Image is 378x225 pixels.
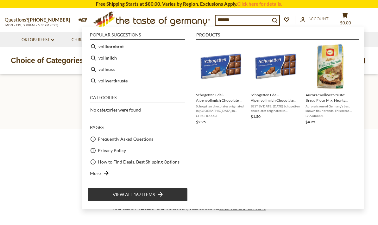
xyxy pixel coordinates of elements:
a: Click here for details. [237,1,282,7]
span: $1.50 [251,114,261,119]
b: lmilch [104,54,117,61]
img: Schogetten Edel-Alpenvollmilch [198,43,244,89]
li: Aurora "Vollwertkruste" Bread Flour Mix, Hearty Sourdough and Oat Crust, 17.5 oz [303,41,358,128]
span: Schogetten chocolates originated in [GEOGRAPHIC_DATA] in [DATE]. The popular brand changed owners... [196,104,246,113]
li: Popular suggestions [90,33,185,40]
a: [PHONE_NUMBER] [28,17,70,22]
span: Aurora "Vollwertkruste" Bread Flour Mix, Hearty Sourdough and Oat Crust, 17.5 oz [306,92,355,103]
li: vollkornbrot [87,41,188,52]
span: $2.95 [196,119,206,124]
span: MON - FRI, 9:00AM - 5:00PM (EST) [5,23,59,27]
b: lwertkruste [104,77,128,84]
a: Privacy Policy [98,147,126,154]
span: Account [308,16,329,21]
span: CHSCHO0003 [196,113,246,118]
a: Oktoberfest [22,36,54,43]
p: Questions? [5,16,75,24]
span: Schogetten Edel-Alpenvollmilch Chocolate Bar, 3.5 oz. [196,92,246,103]
span: No categories were found [90,107,141,113]
li: More [87,168,188,179]
span: View all 167 items [113,191,155,198]
a: Schogetten Edel-AlpenvollmilchSchogetten Edel-Alpenvollmilch Chocolate Bar, 3.5 oz. - DEALBEST BY... [251,43,300,125]
span: $4.25 [306,119,315,124]
li: View all 167 items [87,188,188,201]
b: valcano [139,205,154,211]
span: Your search " " didn't match any results. Look at [112,205,266,211]
span: BEST BY DATE: [DATE] Schogetten chocolates originated in [GEOGRAPHIC_DATA] in [DATE]. The popular... [251,104,300,113]
img: Schogetten Edel-Alpenvollmilch [253,43,299,89]
a: Christmas - PRE-ORDER [72,36,126,43]
div: Instant Search Results [82,27,364,209]
li: Schogetten Edel-Alpenvollmilch Chocolate Bar, 3.5 oz. [193,41,248,128]
li: How to Find Deals, Best Shipping Options [87,156,188,168]
a: other items in our store [219,205,266,211]
h1: Search results [20,102,358,117]
a: Frequently Asked Questions [98,135,153,143]
span: BAAUR0001 [306,113,355,118]
li: Products [196,33,359,40]
span: Schogetten Edel-Alpenvollmilch Chocolate Bar, 3.5 oz. - DEAL [251,92,300,103]
a: How to Find Deals, Best Shipping Options [98,158,180,165]
li: vollwertkruste [87,75,188,87]
li: Categories [90,95,185,102]
span: $0.00 [340,20,351,25]
a: Aurora "Vollwertkruste" Bread Flour Mix, Hearty Sourdough and Oat Crust, 17.5 ozAurora is one of ... [306,43,355,125]
button: $0.00 [335,12,354,28]
a: Schogetten Edel-AlpenvollmilchSchogetten Edel-Alpenvollmilch Chocolate Bar, 3.5 oz.Schogetten cho... [196,43,246,125]
b: lnuss [104,66,115,73]
li: vollnuss [87,64,188,75]
li: Schogetten Edel-Alpenvollmilch Chocolate Bar, 3.5 oz. - DEAL [248,41,303,128]
a: Account [300,16,329,22]
b: lkornbrot [104,43,124,50]
span: Aurora is one of Germany's best known flour brands. This bread making flour mix contains 71% whea... [306,104,355,113]
li: Frequently Asked Questions [87,133,188,145]
li: vollmilch [87,52,188,64]
li: Privacy Policy [87,145,188,156]
li: Pages [90,125,185,132]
